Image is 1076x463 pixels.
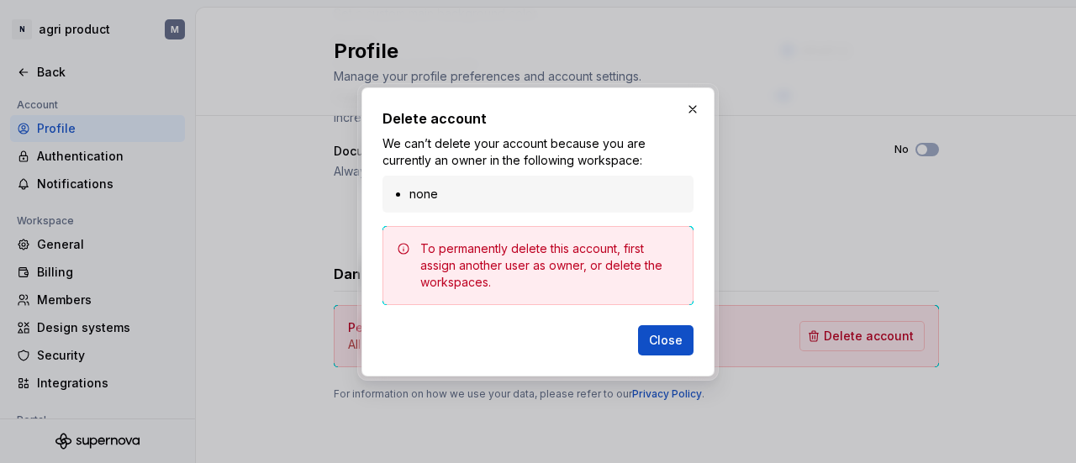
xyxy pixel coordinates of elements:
div: To permanently delete this account, first assign another user as owner, or delete the workspaces. [420,240,679,291]
li: none [409,186,683,203]
div: We can’t delete your account because you are currently an owner in the following workspace: [382,135,694,213]
h2: Delete account [382,108,694,129]
button: Close [638,325,694,355]
span: Close [649,332,683,349]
